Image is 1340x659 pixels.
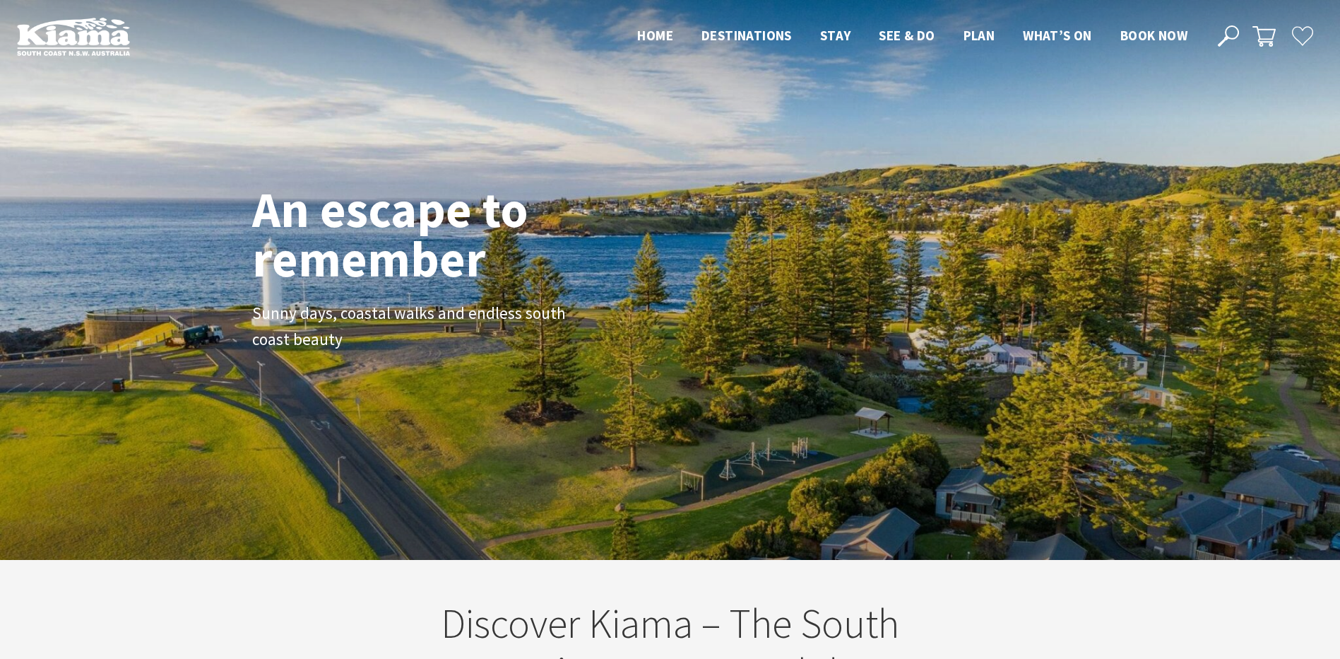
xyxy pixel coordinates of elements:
span: Plan [964,27,995,44]
span: Book now [1120,27,1187,44]
span: Home [637,27,673,44]
nav: Main Menu [623,25,1202,48]
p: Sunny days, coastal walks and endless south coast beauty [252,301,570,353]
span: Stay [820,27,851,44]
span: What’s On [1023,27,1092,44]
span: Destinations [701,27,792,44]
img: Kiama Logo [17,17,130,56]
h1: An escape to remember [252,185,641,284]
span: See & Do [879,27,935,44]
